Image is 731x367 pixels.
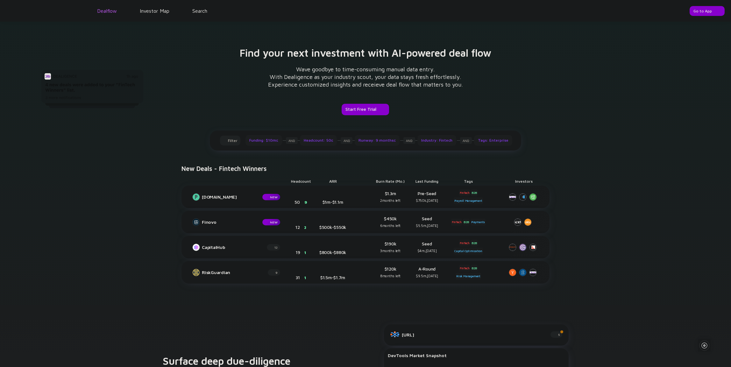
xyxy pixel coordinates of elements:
[690,6,725,16] button: Go to App
[202,219,262,225] div: Finovo
[202,194,262,200] div: [DOMAIN_NAME]
[380,223,401,229] div: 6 months left
[474,135,512,146] div: Tags: Enterprise
[140,8,169,14] a: Investor Map
[459,189,470,196] div: FinTech
[471,189,478,196] div: B2B
[471,240,478,247] div: B2B
[374,266,406,279] div: $120k
[380,198,400,203] div: 2 months left
[374,241,406,254] div: $190k
[285,177,317,186] div: Headcount
[402,332,545,337] div: [URL]
[459,240,470,247] div: FinTech
[202,270,267,275] div: RiskGuardian
[459,265,470,272] div: FinTech
[175,166,266,172] h4: New Deals - Fintech Winners
[456,273,481,280] div: Risk Management
[471,219,486,226] div: Payments
[374,216,406,229] div: $450k
[454,248,483,255] div: Capital Optimization
[268,66,463,88] div: Wave goodbye to time-consuming manual data entry. With Dealigence as your industry scout, your da...
[97,8,117,14] a: Dealflow
[448,177,489,186] div: Tags
[406,191,448,203] div: Pre-Seed
[245,135,282,146] div: Funding: $10m≤
[406,216,448,229] div: Seed
[406,241,448,254] div: Seed
[417,135,456,146] div: Industry: Fintech
[202,244,266,250] div: CapitalHub
[406,273,448,279] div: $9.5m, [DATE]
[406,177,448,186] div: Last Funding
[454,197,483,204] div: Payroll Management
[471,265,478,272] div: B2B
[240,48,491,58] h3: Find your next investment with AI-powered deal flow
[374,177,406,186] div: Burn Rate (mo.)
[380,273,401,279] div: 8 months left
[355,135,400,146] div: Runway: 9 months≤
[342,104,389,115] button: Start Free Trial
[451,219,462,226] div: FinTech
[388,353,565,358] div: DevTools Market Snapshot
[463,219,470,226] div: B2B
[406,198,448,203] div: $750k, [DATE]
[380,248,400,254] div: 3 months left
[300,135,337,146] div: Headcount: 50≤
[406,223,448,229] div: $5.5m, [DATE]
[374,191,406,203] div: $1.3m
[406,248,448,254] div: $4m, [DATE]
[317,177,349,186] div: ARR
[499,177,550,186] div: Investors
[406,266,448,279] div: A-Round
[192,8,207,14] a: Search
